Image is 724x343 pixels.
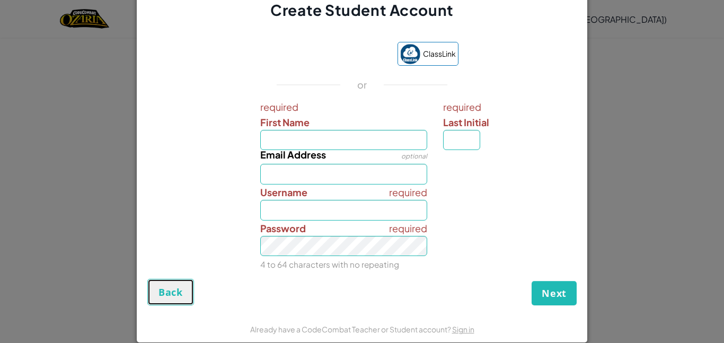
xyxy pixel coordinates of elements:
span: required [389,221,427,236]
img: classlink-logo-small.png [400,44,420,64]
span: Already have a CodeCombat Teacher or Student account? [250,324,452,334]
iframe: Sign in with Google Button [260,43,392,66]
span: required [389,184,427,200]
span: First Name [260,116,310,128]
p: or [357,78,367,91]
span: required [260,99,428,115]
span: ClassLink [423,46,456,61]
span: Password [260,222,306,234]
span: Create Student Account [270,1,453,19]
span: Last Initial [443,116,489,128]
button: Next [532,281,577,305]
span: optional [401,152,427,160]
small: 4 to 64 characters with no repeating [260,259,399,269]
button: Back [147,279,194,305]
span: Back [158,286,183,298]
span: Username [260,186,307,198]
span: required [443,99,574,115]
span: Email Address [260,148,326,161]
a: Sign in [452,324,474,334]
span: Next [542,287,567,300]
